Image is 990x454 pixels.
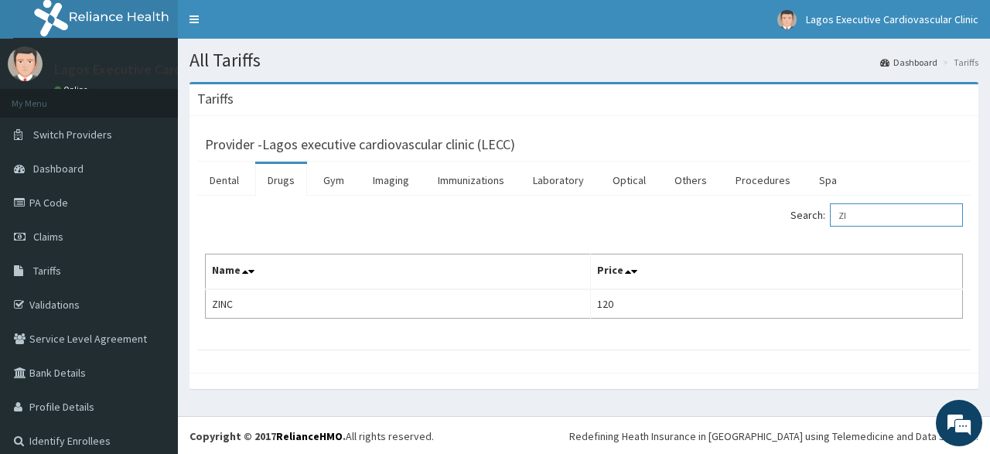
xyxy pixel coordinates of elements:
a: Optical [600,164,658,196]
th: Price [591,254,963,290]
a: Spa [807,164,849,196]
textarea: Type your message and hit 'Enter' [8,295,295,350]
span: Tariffs [33,264,61,278]
a: Imaging [360,164,422,196]
td: ZINC [206,289,591,319]
div: Redefining Heath Insurance in [GEOGRAPHIC_DATA] using Telemedicine and Data Science! [569,428,978,444]
a: Immunizations [425,164,517,196]
a: Online [54,84,91,95]
a: RelianceHMO [276,429,343,443]
h3: Provider - Lagos executive cardiovascular clinic (LECC) [205,138,515,152]
a: Dental [197,164,251,196]
div: Minimize live chat window [254,8,291,45]
li: Tariffs [939,56,978,69]
span: Claims [33,230,63,244]
p: Lagos Executive Cardiovascular Clinic [54,63,278,77]
a: Procedures [723,164,803,196]
a: Others [662,164,719,196]
h3: Tariffs [197,92,234,106]
input: Search: [830,203,963,227]
strong: Copyright © 2017 . [189,429,346,443]
span: Lagos Executive Cardiovascular Clinic [806,12,978,26]
img: User Image [8,46,43,81]
th: Name [206,254,591,290]
img: User Image [777,10,797,29]
h1: All Tariffs [189,50,978,70]
td: 120 [591,289,963,319]
span: Dashboard [33,162,84,176]
span: Switch Providers [33,128,112,142]
label: Search: [790,203,963,227]
a: Drugs [255,164,307,196]
a: Gym [311,164,357,196]
span: We're online! [90,131,213,288]
img: d_794563401_company_1708531726252_794563401 [29,77,63,116]
a: Laboratory [521,164,596,196]
div: Chat with us now [80,87,260,107]
a: Dashboard [880,56,937,69]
